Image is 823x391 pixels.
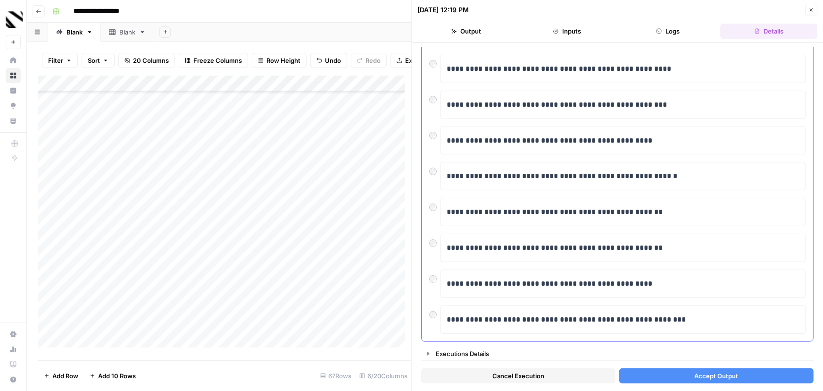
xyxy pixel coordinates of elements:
[351,53,387,68] button: Redo
[366,56,381,65] span: Redo
[436,349,808,358] div: Executions Details
[82,53,115,68] button: Sort
[422,346,814,361] button: Executions Details
[6,83,21,98] a: Insights
[720,24,817,39] button: Details
[6,113,21,128] a: Your Data
[101,23,154,42] a: Blank
[133,56,169,65] span: 20 Columns
[252,53,307,68] button: Row Height
[418,5,469,15] div: [DATE] 12:19 PM
[310,53,347,68] button: Undo
[42,53,78,68] button: Filter
[193,56,242,65] span: Freeze Columns
[6,372,21,387] button: Help + Support
[6,342,21,357] a: Usage
[356,368,412,383] div: 6/20 Columns
[48,56,63,65] span: Filter
[67,27,83,37] div: Blank
[325,56,341,65] span: Undo
[6,68,21,83] a: Browse
[418,24,515,39] button: Output
[6,11,23,28] img: Canyon Logo
[316,368,356,383] div: 67 Rows
[6,357,21,372] a: Learning Hub
[48,23,101,42] a: Blank
[179,53,248,68] button: Freeze Columns
[119,27,135,37] div: Blank
[695,371,739,381] span: Accept Output
[619,24,716,39] button: Logs
[118,53,175,68] button: 20 Columns
[84,368,141,383] button: Add 10 Rows
[405,56,439,65] span: Export CSV
[391,53,445,68] button: Export CSV
[6,327,21,342] a: Settings
[492,371,544,381] span: Cancel Execution
[619,368,814,383] button: Accept Output
[518,24,615,39] button: Inputs
[266,56,300,65] span: Row Height
[38,368,84,383] button: Add Row
[422,368,616,383] button: Cancel Execution
[88,56,100,65] span: Sort
[6,8,21,31] button: Workspace: Canyon
[52,371,78,381] span: Add Row
[6,98,21,113] a: Opportunities
[6,53,21,68] a: Home
[98,371,136,381] span: Add 10 Rows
